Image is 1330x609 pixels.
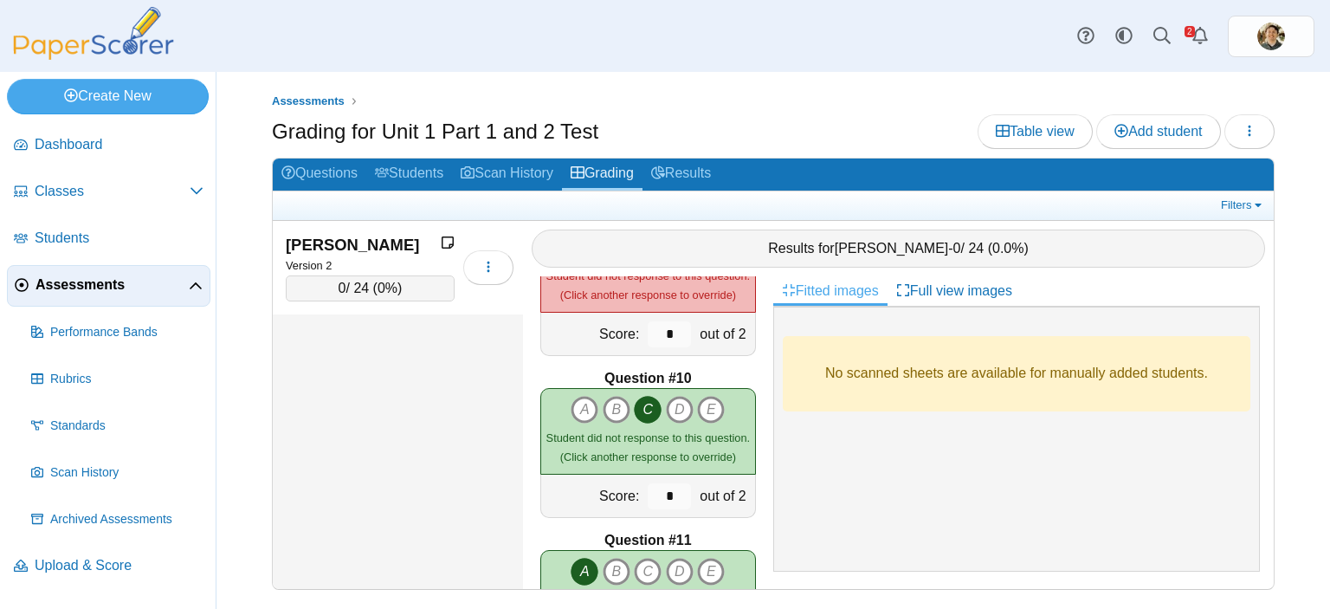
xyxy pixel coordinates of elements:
[7,79,209,113] a: Create New
[272,94,345,107] span: Assessments
[286,275,455,301] div: / 24 ( )
[339,281,346,295] span: 0
[286,234,441,256] div: [PERSON_NAME]
[835,241,949,256] span: [PERSON_NAME]
[24,359,210,400] a: Rubrics
[546,269,750,282] span: Student did not response to this question.
[7,172,210,213] a: Classes
[24,452,210,494] a: Scan History
[1217,197,1269,214] a: Filters
[992,241,1023,256] span: 0.0%
[603,558,630,586] i: B
[286,259,332,272] small: Version 2
[378,281,397,295] span: 0%
[604,531,691,550] b: Question #11
[7,7,180,60] img: PaperScorer
[50,464,203,482] span: Scan History
[7,546,210,587] a: Upload & Score
[571,396,598,424] i: A
[35,556,203,575] span: Upload & Score
[24,312,210,353] a: Performance Bands
[604,369,691,388] b: Question #10
[773,276,888,306] a: Fitted images
[697,558,725,586] i: E
[697,396,725,424] i: E
[24,499,210,541] a: Archived Assessments
[1096,114,1220,149] a: Add student
[1257,23,1285,50] span: Michael Wright
[783,336,1250,411] div: No scanned sheets are available for manually added students.
[996,124,1075,139] span: Table view
[634,558,662,586] i: C
[7,125,210,166] a: Dashboard
[953,241,961,256] span: 0
[35,135,203,154] span: Dashboard
[1228,16,1314,57] a: ps.sHInGLeV98SUTXet
[978,114,1093,149] a: Table view
[546,431,750,463] small: (Click another response to override)
[666,396,694,424] i: D
[452,159,562,191] a: Scan History
[546,431,750,444] span: Student did not response to this question.
[888,276,1021,306] a: Full view images
[50,324,203,341] span: Performance Bands
[666,558,694,586] i: D
[50,371,203,388] span: Rubrics
[642,159,720,191] a: Results
[50,511,203,528] span: Archived Assessments
[562,159,642,191] a: Grading
[603,396,630,424] i: B
[532,230,1265,268] div: Results for - / 24 ( )
[366,159,452,191] a: Students
[24,405,210,447] a: Standards
[7,265,210,307] a: Assessments
[634,396,662,424] i: C
[50,418,203,435] span: Standards
[35,229,203,248] span: Students
[268,91,349,113] a: Assessments
[541,313,643,355] div: Score:
[695,475,754,517] div: out of 2
[1114,124,1202,139] span: Add student
[273,159,366,191] a: Questions
[7,48,180,62] a: PaperScorer
[695,313,754,355] div: out of 2
[541,475,643,517] div: Score:
[571,558,598,586] i: A
[272,117,598,146] h1: Grading for Unit 1 Part 1 and 2 Test
[36,275,189,295] span: Assessments
[7,218,210,260] a: Students
[1181,17,1219,55] a: Alerts
[35,182,190,201] span: Classes
[1257,23,1285,50] img: ps.sHInGLeV98SUTXet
